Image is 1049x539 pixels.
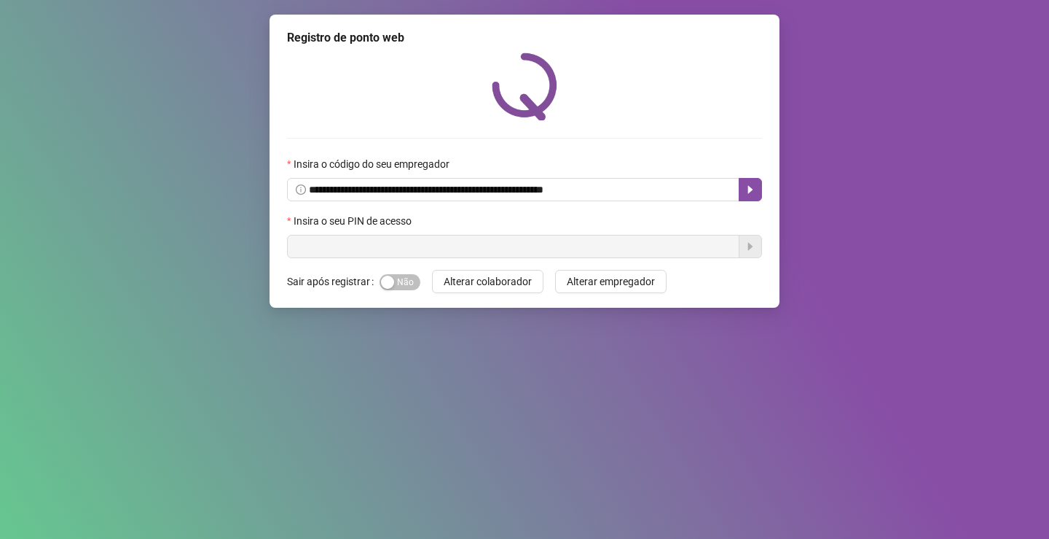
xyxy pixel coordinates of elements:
[744,184,756,195] span: caret-right
[555,270,667,293] button: Alterar empregador
[296,185,306,195] span: info-circle
[492,53,557,120] img: QRPoint
[444,274,532,290] span: Alterar colaborador
[432,270,543,293] button: Alterar colaborador
[287,270,380,293] label: Sair após registrar
[287,213,421,229] label: Insira o seu PIN de acesso
[287,156,459,172] label: Insira o código do seu empregador
[567,274,655,290] span: Alterar empregador
[287,29,762,47] div: Registro de ponto web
